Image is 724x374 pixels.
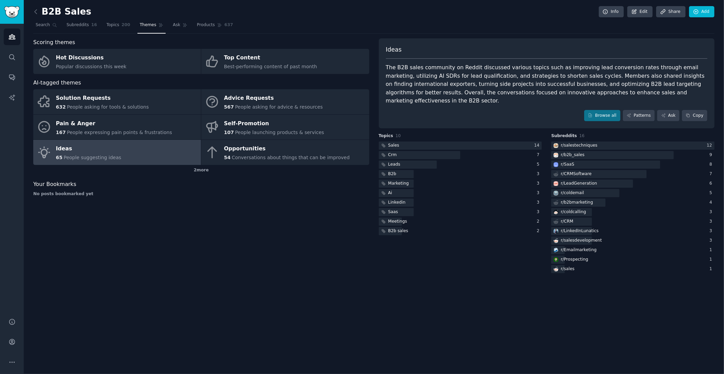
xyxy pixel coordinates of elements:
div: 3 [709,238,714,244]
div: Pain & Anger [56,118,172,129]
a: Opportunities54Conversations about things that can be improved [201,140,369,165]
a: Crm7 [379,151,542,160]
div: 12 [707,143,714,149]
div: r/ salesdevelopment [561,238,602,244]
div: 3 [709,219,714,225]
div: No posts bookmarked yet [33,191,369,197]
span: 16 [579,133,585,138]
span: Popular discussions this week [56,64,127,69]
div: Leads [388,162,401,168]
div: Self-Promotion [224,118,324,129]
a: Top ContentBest-performing content of past month [201,49,369,74]
img: b2b_sales [554,153,558,157]
span: Scoring themes [33,38,75,47]
span: 54 [224,155,230,160]
span: Topics [107,22,119,28]
a: Saas3 [379,208,542,217]
div: 3 [709,228,714,234]
div: Opportunities [224,144,350,154]
span: Conversations about things that can be improved [232,155,350,160]
a: salesdevelopmentr/salesdevelopment3 [551,237,714,245]
a: Marketing3 [379,180,542,188]
span: Ask [173,22,180,28]
div: 8 [709,162,714,168]
span: Products [197,22,215,28]
div: Meetings [388,219,407,225]
img: LinkedInLunatics [554,229,558,233]
div: 3 [537,190,542,196]
div: Hot Discussions [56,53,127,63]
img: sales [554,267,558,272]
div: 7 [537,152,542,158]
div: r/ Emailmarketing [561,247,597,253]
div: r/ LinkedInLunatics [561,228,598,234]
img: Prospecting [554,257,558,262]
div: r/ b2b_sales [561,152,584,158]
span: Your Bookmarks [33,180,76,189]
span: People asking for tools & solutions [67,104,149,110]
span: 567 [224,104,234,110]
div: r/ Prospecting [561,257,588,263]
a: coldemailr/coldemail5 [551,189,714,198]
img: GummySearch logo [4,6,20,18]
div: Ai [388,190,392,196]
a: B2b3 [379,170,542,179]
span: AI-tagged themes [33,79,81,87]
span: 16 [91,22,97,28]
span: 10 [395,133,401,138]
span: People expressing pain points & frustrations [67,130,172,135]
div: r/ LeadGeneration [561,181,597,187]
div: r/ CRMSoftware [561,171,592,177]
div: 6 [709,181,714,187]
span: 167 [56,130,66,135]
a: Edit [627,6,653,18]
div: Linkedin [388,200,406,206]
div: B2b sales [388,228,408,234]
a: Advice Requests567People asking for advice & resources [201,89,369,114]
div: 9 [709,152,714,158]
a: r/CRMSoftware7 [551,170,714,179]
div: r/ coldemail [561,190,584,196]
div: r/ sales [561,266,574,272]
h2: B2B Sales [33,6,91,17]
img: Emailmarketing [554,248,558,253]
div: 4 [709,200,714,206]
div: 2 [537,228,542,234]
img: salesdevelopment [554,238,558,243]
a: r/CRM3 [551,218,714,226]
a: coldcallingr/coldcalling3 [551,208,714,217]
div: 3 [709,209,714,215]
a: Patterns [623,110,655,121]
div: Sales [388,143,400,149]
div: r/ salestechniques [561,143,597,149]
span: Subreddits [551,133,577,139]
div: Top Content [224,53,317,63]
img: coldemail [554,191,558,195]
span: Best-performing content of past month [224,64,317,69]
a: Subreddits16 [64,20,99,34]
img: salestechniques [554,143,558,148]
span: 632 [56,104,66,110]
a: Products637 [194,20,235,34]
div: r/ SaaS [561,162,574,168]
span: Ideas [386,45,402,54]
a: LinkedInLunaticsr/LinkedInLunatics3 [551,227,714,236]
span: 65 [56,155,62,160]
a: LeadGenerationr/LeadGeneration6 [551,180,714,188]
img: coldcalling [554,210,558,214]
span: People asking for advice & resources [235,104,322,110]
a: r/b2bmarketing4 [551,199,714,207]
div: 3 [537,171,542,177]
div: 7 [709,171,714,177]
a: Browse all [584,110,620,121]
span: Subreddits [67,22,89,28]
a: salestechniquesr/salestechniques12 [551,142,714,150]
a: Ask [657,110,680,121]
a: Leads5 [379,161,542,169]
div: Crm [388,152,397,158]
span: People suggesting ideas [63,155,121,160]
div: 5 [537,162,542,168]
a: Solution Requests632People asking for tools & solutions [33,89,201,114]
a: Prospectingr/Prospecting1 [551,256,714,264]
a: Emailmarketingr/Emailmarketing1 [551,246,714,255]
